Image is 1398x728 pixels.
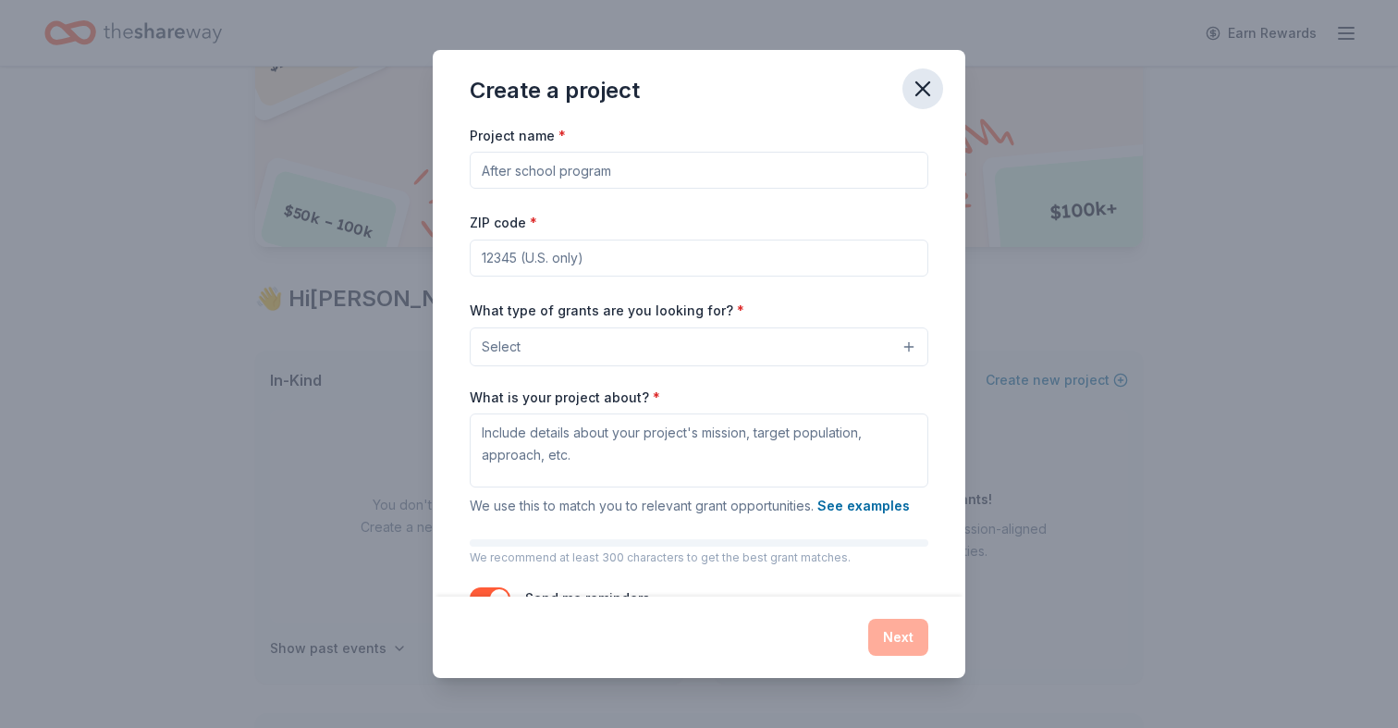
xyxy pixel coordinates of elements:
[470,240,928,277] input: 12345 (U.S. only)
[470,76,640,105] div: Create a project
[525,590,650,606] label: Send me reminders
[470,498,910,513] span: We use this to match you to relevant grant opportunities.
[470,214,537,232] label: ZIP code
[817,495,910,517] button: See examples
[470,152,928,189] input: After school program
[470,327,928,366] button: Select
[470,127,566,145] label: Project name
[470,550,928,565] p: We recommend at least 300 characters to get the best grant matches.
[470,302,744,320] label: What type of grants are you looking for?
[482,336,521,358] span: Select
[470,389,660,407] label: What is your project about?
